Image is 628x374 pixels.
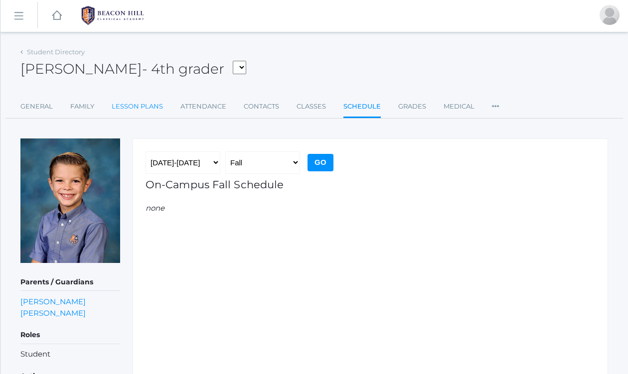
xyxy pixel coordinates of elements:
[70,97,94,117] a: Family
[112,97,163,117] a: Lesson Plans
[398,97,426,117] a: Grades
[146,203,595,214] em: none
[27,48,85,56] a: Student Directory
[20,97,53,117] a: General
[20,307,86,319] a: [PERSON_NAME]
[308,154,333,171] input: Go
[244,97,279,117] a: Contacts
[180,97,226,117] a: Attendance
[297,97,326,117] a: Classes
[20,349,120,360] li: Student
[600,5,620,25] div: Heather Bernardi
[146,179,595,190] h1: On-Campus Fall Schedule
[20,296,86,307] a: [PERSON_NAME]
[20,274,120,291] h5: Parents / Guardians
[20,327,120,344] h5: Roles
[444,97,474,117] a: Medical
[20,61,246,77] h2: [PERSON_NAME]
[343,97,381,118] a: Schedule
[20,138,120,263] img: James Bernardi
[75,3,150,28] img: 1_BHCALogos-05.png
[142,60,224,77] span: - 4th grader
